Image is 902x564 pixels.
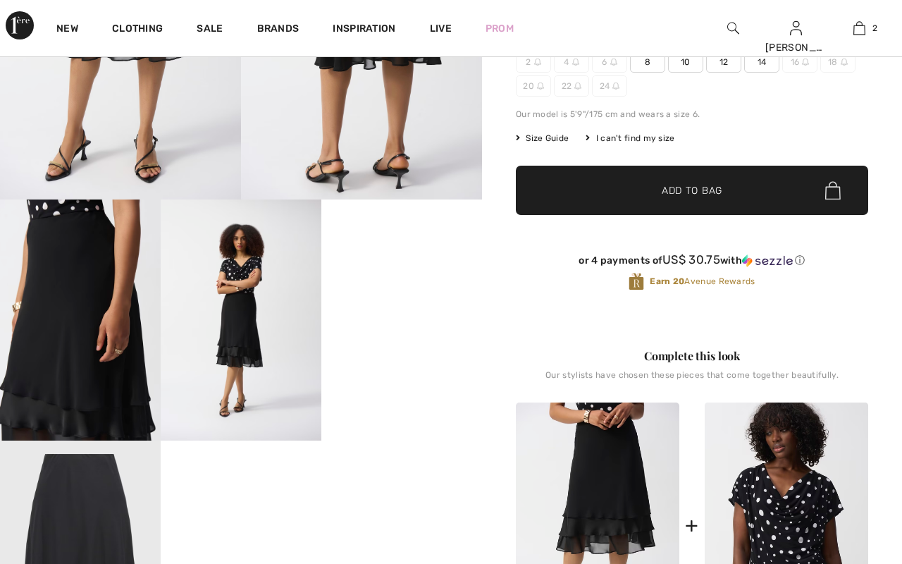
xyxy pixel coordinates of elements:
[6,11,34,39] img: 1ère Avenue
[765,40,827,55] div: [PERSON_NAME]
[516,51,551,73] span: 2
[706,51,741,73] span: 12
[841,59,848,66] img: ring-m.svg
[802,59,809,66] img: ring-m.svg
[662,183,722,198] span: Add to Bag
[554,75,589,97] span: 22
[516,253,868,267] div: or 4 payments of with
[685,510,698,541] div: +
[516,370,868,391] div: Our stylists have chosen these pieces that come together beautifully.
[650,275,755,288] span: Avenue Rewards
[782,51,817,73] span: 16
[790,21,802,35] a: Sign In
[610,59,617,66] img: ring-m.svg
[586,132,674,145] div: I can't find my size
[810,458,888,493] iframe: Opens a widget where you can chat to one of our agents
[612,82,619,90] img: ring-m.svg
[161,200,321,441] img: Ruffled Tiered Midi Skirt Style 251020. 4
[56,23,78,37] a: New
[828,20,890,37] a: 2
[572,59,579,66] img: ring-m.svg
[554,51,589,73] span: 4
[257,23,299,37] a: Brands
[744,51,779,73] span: 14
[516,108,868,121] div: Our model is 5'9"/175 cm and wears a size 6.
[825,181,841,200] img: Bag.svg
[516,166,868,215] button: Add to Bag
[742,255,793,267] img: Sezzle
[790,20,802,37] img: My Info
[537,82,544,90] img: ring-m.svg
[516,132,569,145] span: Size Guide
[592,75,627,97] span: 24
[112,23,163,37] a: Clothing
[668,51,703,73] span: 10
[430,21,452,36] a: Live
[321,200,482,280] video: Your browser does not support the video tag.
[662,252,720,266] span: US$ 30.75
[629,272,644,291] img: Avenue Rewards
[516,348,868,364] div: Complete this look
[197,23,223,37] a: Sale
[486,21,514,36] a: Prom
[516,253,868,272] div: or 4 payments ofUS$ 30.75withSezzle Click to learn more about Sezzle
[534,59,541,66] img: ring-m.svg
[820,51,855,73] span: 18
[333,23,395,37] span: Inspiration
[853,20,865,37] img: My Bag
[872,22,877,35] span: 2
[592,51,627,73] span: 6
[650,276,684,286] strong: Earn 20
[727,20,739,37] img: search the website
[574,82,581,90] img: ring-m.svg
[516,75,551,97] span: 20
[630,51,665,73] span: 8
